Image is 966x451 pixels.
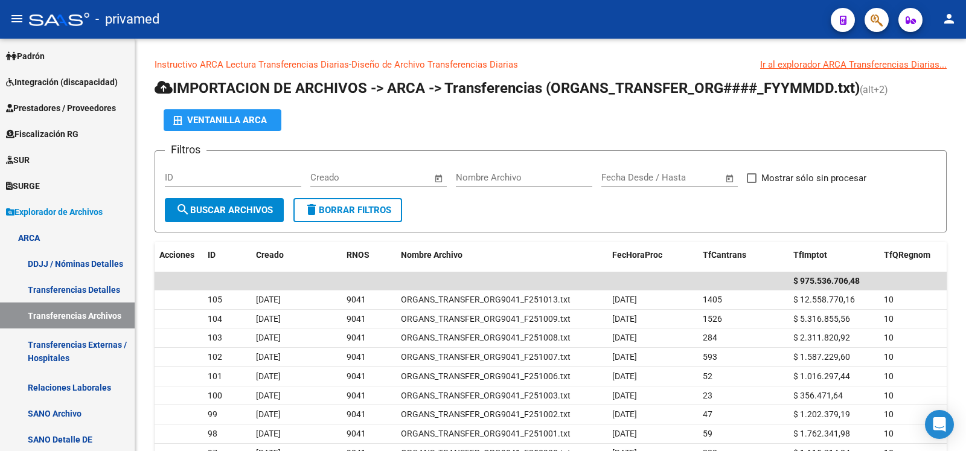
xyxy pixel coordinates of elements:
span: 1405 [703,295,722,304]
span: $ 1.202.379,19 [793,409,850,419]
span: 9041 [347,429,366,438]
span: 10 [884,314,894,324]
span: $ 1.016.297,44 [793,371,850,381]
span: ORGANS_TRANSFER_ORG9041_F251003.txt [401,391,571,400]
span: 284 [703,333,717,342]
input: Fecha inicio [310,172,359,183]
span: Nombre Archivo [401,250,462,260]
span: $ 1.762.341,98 [793,429,850,438]
span: ORGANS_TRANSFER_ORG9041_F251009.txt [401,314,571,324]
span: 593 [703,352,717,362]
span: 99 [208,409,217,419]
span: 10 [884,391,894,400]
span: 10 [884,352,894,362]
datatable-header-cell: FecHoraProc [607,242,698,268]
span: [DATE] [256,429,281,438]
span: 9041 [347,409,366,419]
mat-icon: person [942,11,956,26]
span: ORGANS_TRANSFER_ORG9041_F251013.txt [401,295,571,304]
span: TfQRegnom [884,250,930,260]
a: Instructivo ARCA Lectura Transferencias Diarias [155,59,349,70]
span: [DATE] [612,333,637,342]
span: 59 [703,429,712,438]
span: FecHoraProc [612,250,662,260]
span: 10 [884,409,894,419]
datatable-header-cell: Creado [251,242,342,268]
mat-icon: search [176,202,190,217]
div: Open Intercom Messenger [925,410,954,439]
datatable-header-cell: ID [203,242,251,268]
span: 10 [884,371,894,381]
span: 52 [703,371,712,381]
mat-icon: menu [10,11,24,26]
span: 9041 [347,333,366,342]
button: Borrar Filtros [293,198,402,222]
span: $ 5.316.855,56 [793,314,850,324]
span: [DATE] [256,409,281,419]
span: [DATE] [256,352,281,362]
input: Fecha inicio [601,172,650,183]
input: Fecha fin [661,172,720,183]
span: SURGE [6,179,40,193]
div: Ventanilla ARCA [173,109,272,131]
div: Ir al explorador ARCA Transferencias Diarias... [760,58,947,71]
span: 9041 [347,391,366,400]
a: Diseño de Archivo Transferencias Diarias [351,59,518,70]
span: ORGANS_TRANSFER_ORG9041_F251002.txt [401,409,571,419]
p: - [155,58,947,71]
span: SUR [6,153,30,167]
span: 103 [208,333,222,342]
button: Buscar Archivos [165,198,284,222]
button: Open calendar [723,171,737,185]
span: TfImptot [793,250,827,260]
span: 10 [884,429,894,438]
span: Explorador de Archivos [6,205,103,219]
span: 102 [208,352,222,362]
span: 9041 [347,295,366,304]
span: 10 [884,295,894,304]
span: [DATE] [256,333,281,342]
span: Integración (discapacidad) [6,75,118,89]
span: 100 [208,391,222,400]
span: 105 [208,295,222,304]
span: 98 [208,429,217,438]
span: $ 356.471,64 [793,391,843,400]
span: 23 [703,391,712,400]
span: - privamed [95,6,159,33]
span: Borrar Filtros [304,205,391,216]
span: $ 975.536.706,48 [793,276,860,286]
span: 10 [884,333,894,342]
span: $ 12.558.770,16 [793,295,855,304]
datatable-header-cell: TfImptot [788,242,879,268]
datatable-header-cell: Nombre Archivo [396,242,607,268]
span: [DATE] [612,295,637,304]
span: 47 [703,409,712,419]
span: TfCantrans [703,250,746,260]
span: [DATE] [612,314,637,324]
span: Creado [256,250,284,260]
span: [DATE] [256,391,281,400]
span: 9041 [347,352,366,362]
span: Padrón [6,50,45,63]
span: IMPORTACION DE ARCHIVOS -> ARCA -> Transferencias (ORGANS_TRANSFER_ORG####_FYYMMDD.txt) [155,80,860,97]
button: Open calendar [432,171,446,185]
span: [DATE] [612,409,637,419]
span: [DATE] [256,371,281,381]
datatable-header-cell: TfCantrans [698,242,788,268]
span: [DATE] [612,371,637,381]
span: $ 1.587.229,60 [793,352,850,362]
span: ID [208,250,216,260]
span: [DATE] [256,295,281,304]
span: Buscar Archivos [176,205,273,216]
span: [DATE] [256,314,281,324]
span: [DATE] [612,352,637,362]
h3: Filtros [165,141,206,158]
span: Fiscalización RG [6,127,78,141]
span: Acciones [159,250,194,260]
datatable-header-cell: Acciones [155,242,203,268]
span: Prestadores / Proveedores [6,101,116,115]
span: Mostrar sólo sin procesar [761,171,866,185]
span: ORGANS_TRANSFER_ORG9041_F251006.txt [401,371,571,381]
span: RNOS [347,250,369,260]
button: Ventanilla ARCA [164,109,281,131]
